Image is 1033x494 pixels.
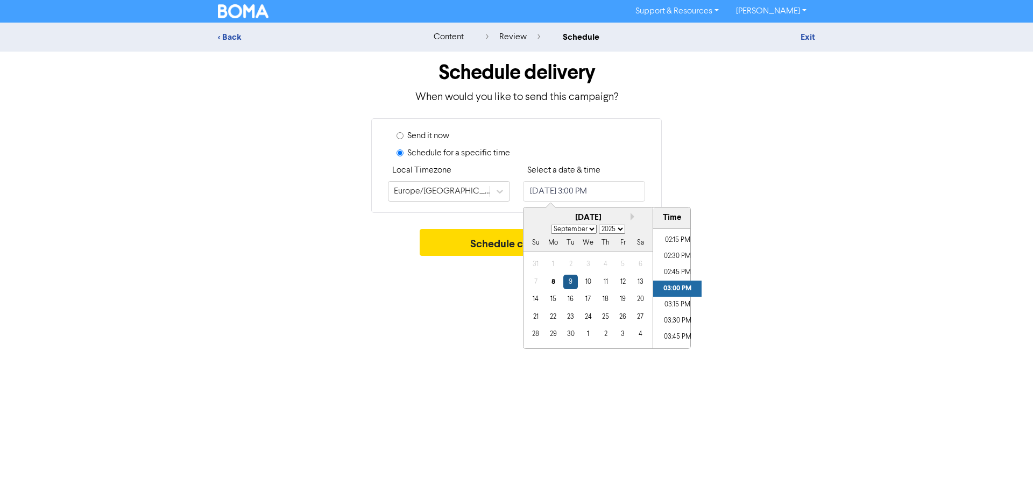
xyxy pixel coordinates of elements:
[581,310,595,324] div: day-24
[528,292,543,306] div: day-14
[598,275,613,289] div: day-11
[615,236,630,250] div: Fr
[420,229,614,256] button: Schedule campaign
[486,31,540,44] div: review
[581,275,595,289] div: day-10
[563,236,578,250] div: Tu
[546,327,561,341] div: day-29
[653,313,702,329] li: 03:30 PM
[563,327,578,341] div: day-30
[218,89,815,105] p: When would you like to send this campaign?
[656,212,688,224] div: Time
[407,130,449,142] label: Send it now
[218,60,815,85] h1: Schedule delivery
[546,257,561,271] div: day-1
[801,32,815,42] a: Exit
[653,281,702,297] li: 03:00 PM
[581,236,595,250] div: We
[653,297,702,313] li: 03:15 PM
[218,4,268,18] img: BOMA Logo
[407,147,510,160] label: Schedule for a specific time
[528,327,543,341] div: day-28
[523,212,653,224] div: [DATE]
[653,329,702,345] li: 03:45 PM
[633,292,648,306] div: day-20
[546,275,561,289] div: day-8
[653,232,702,248] li: 02:15 PM
[563,31,599,44] div: schedule
[653,248,702,264] li: 02:30 PM
[394,185,491,198] div: Europe/[GEOGRAPHIC_DATA]
[598,257,613,271] div: day-4
[615,310,630,324] div: day-26
[528,310,543,324] div: day-21
[631,213,638,220] button: Next month
[581,292,595,306] div: day-17
[218,31,406,44] div: < Back
[563,257,578,271] div: day-2
[527,164,600,177] label: Select a date & time
[615,327,630,341] div: day-3
[653,264,702,281] li: 02:45 PM
[598,310,613,324] div: day-25
[633,236,648,250] div: Sa
[598,292,613,306] div: day-18
[727,3,815,20] a: [PERSON_NAME]
[633,310,648,324] div: day-27
[392,164,451,177] label: Local Timezone
[598,236,613,250] div: Th
[528,275,543,289] div: day-7
[627,3,727,20] a: Support & Resources
[527,256,649,343] div: month-2025-09
[615,292,630,306] div: day-19
[523,181,645,202] input: Click to select a date
[979,442,1033,494] iframe: Chat Widget
[546,292,561,306] div: day-15
[546,310,561,324] div: day-22
[528,236,543,250] div: Su
[653,345,702,361] li: 04:00 PM
[615,257,630,271] div: day-5
[528,257,543,271] div: day-31
[581,327,595,341] div: day-1
[598,327,613,341] div: day-2
[563,292,578,306] div: day-16
[615,275,630,289] div: day-12
[581,257,595,271] div: day-3
[563,310,578,324] div: day-23
[546,236,561,250] div: Mo
[563,275,578,289] div: day-9
[633,275,648,289] div: day-13
[633,327,648,341] div: day-4
[434,31,464,44] div: content
[633,257,648,271] div: day-6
